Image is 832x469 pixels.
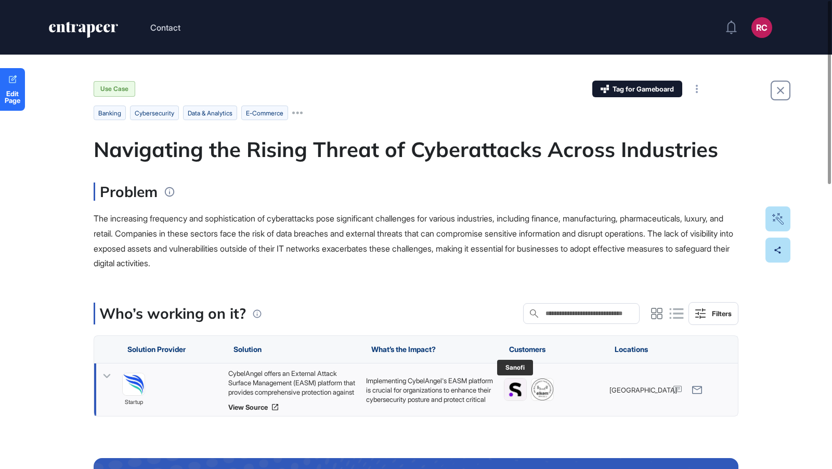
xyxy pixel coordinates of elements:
[94,137,738,162] div: Navigating the Rising Threat of Cyberattacks Across Industries
[94,81,135,97] div: Use Case
[505,364,525,371] div: Sanofi
[615,345,648,354] span: Locations
[125,398,143,407] span: startup
[183,106,237,120] li: data & analytics
[751,17,772,38] button: RC
[48,22,119,42] a: entrapeer-logo
[122,373,145,396] a: image
[504,378,527,401] a: image
[531,378,554,401] a: image
[150,21,180,34] button: Contact
[613,86,674,93] span: Tag for Gameboard
[130,106,179,120] li: cybersecurity
[531,379,553,400] img: image
[712,309,732,318] div: Filters
[123,373,145,395] img: image
[509,345,545,354] span: Customers
[504,379,526,400] img: image
[94,213,733,268] span: The increasing frequency and sophistication of cyberattacks pose significant challenges for vario...
[609,385,677,395] span: [GEOGRAPHIC_DATA]
[233,345,262,354] span: Solution
[99,303,246,324] p: Who’s working on it?
[371,345,436,354] span: What’s the Impact?
[127,345,186,354] span: Solution Provider
[228,369,356,397] div: CybelAngel offers an External Attack Surface Management (EASM) platform that provides comprehensi...
[688,302,738,325] button: Filters
[228,403,356,411] a: View Source
[241,106,288,120] li: e-commerce
[94,106,126,120] li: banking
[94,183,158,201] h3: Problem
